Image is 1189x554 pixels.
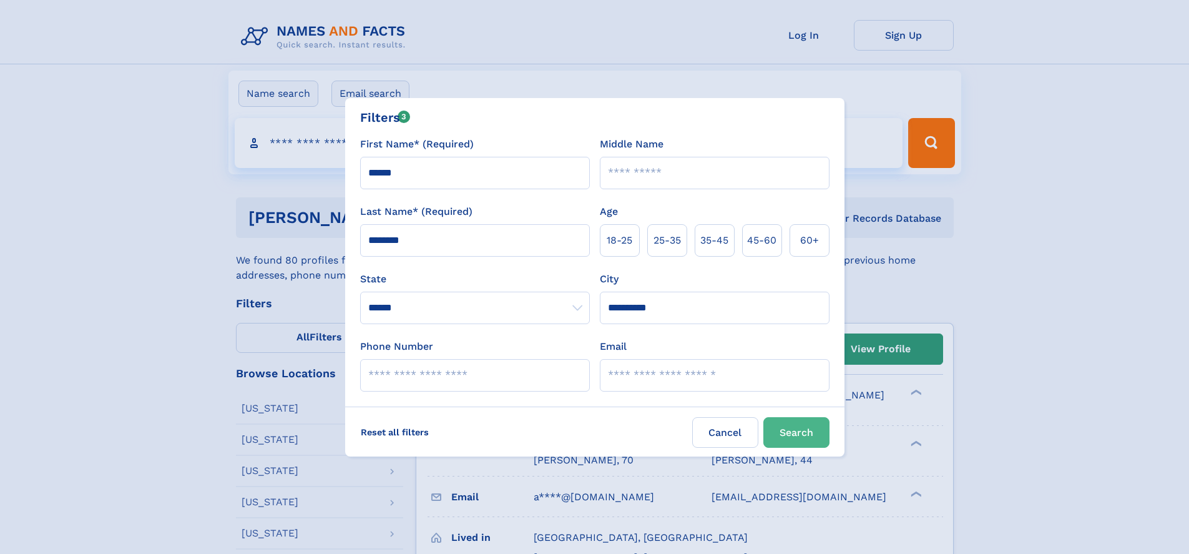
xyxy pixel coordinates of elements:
[653,233,681,248] span: 25‑35
[360,204,472,219] label: Last Name* (Required)
[700,233,728,248] span: 35‑45
[607,233,632,248] span: 18‑25
[360,272,590,287] label: State
[747,233,776,248] span: 45‑60
[600,339,627,354] label: Email
[800,233,819,248] span: 60+
[763,417,829,448] button: Search
[360,108,411,127] div: Filters
[360,339,433,354] label: Phone Number
[600,204,618,219] label: Age
[692,417,758,448] label: Cancel
[600,137,663,152] label: Middle Name
[360,137,474,152] label: First Name* (Required)
[600,272,619,287] label: City
[353,417,437,447] label: Reset all filters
